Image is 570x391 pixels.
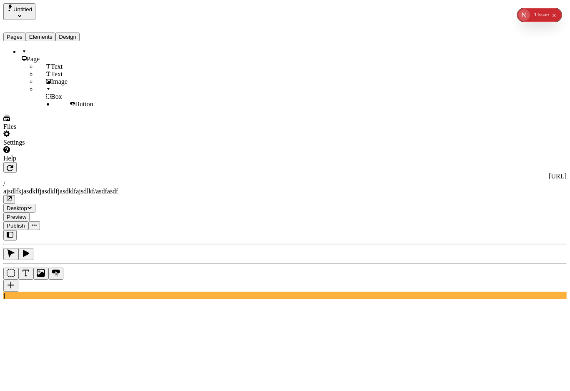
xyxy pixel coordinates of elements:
button: Select site [3,3,35,20]
button: Image [33,268,48,280]
span: Image [51,78,68,85]
div: ajsdlfkjasdklfjasdklfjasdklfajsdlkf/asdfasdf [3,188,567,195]
span: Text [51,70,63,78]
button: Publish [3,221,28,230]
div: Settings [3,139,103,146]
button: Design [55,33,80,41]
span: Untitled [13,6,32,13]
button: Elements [26,33,56,41]
div: j [3,292,567,299]
span: Page [27,55,40,63]
button: Box [3,268,18,280]
span: Text [51,63,63,70]
span: Publish [7,223,25,229]
div: Help [3,155,103,162]
button: Desktop [3,204,35,213]
button: Button [48,268,63,280]
div: / [3,180,567,188]
div: [URL] [3,173,567,180]
div: Files [3,123,103,130]
span: Desktop [7,205,27,211]
button: Preview [3,213,30,221]
button: Text [18,268,33,280]
button: Pages [3,33,26,41]
span: Preview [7,214,26,220]
span: Box [51,93,62,100]
p: Cookie Test Route [3,7,122,14]
span: Button [75,100,93,108]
